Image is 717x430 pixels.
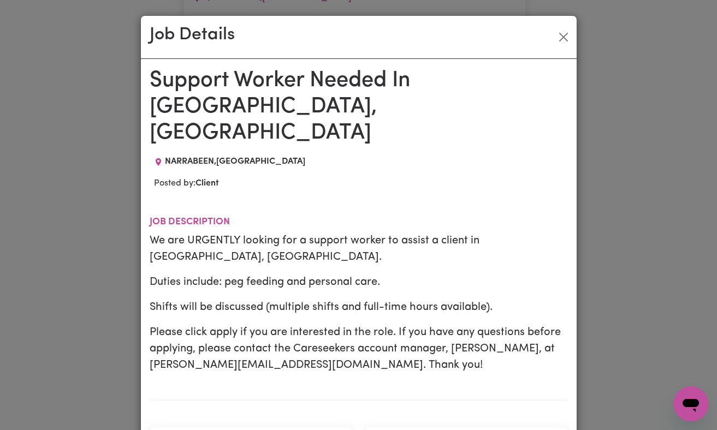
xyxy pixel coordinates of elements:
[673,386,708,421] iframe: Button to launch messaging window
[555,28,572,46] button: Close
[150,299,568,315] p: Shifts will be discussed (multiple shifts and full-time hours available).
[150,324,568,373] p: Please click apply if you are interested in the role. If you have any questions before applying, ...
[150,68,568,146] h1: Support Worker Needed In [GEOGRAPHIC_DATA], [GEOGRAPHIC_DATA]
[150,155,310,168] div: Job location: NARRABEEN, New South Wales
[150,232,568,265] p: We are URGENTLY looking for a support worker to assist a client in [GEOGRAPHIC_DATA], [GEOGRAPHIC...
[154,179,219,188] span: Posted by:
[195,179,219,188] b: Client
[150,25,235,45] h2: Job Details
[150,216,568,228] h2: Job description
[165,157,305,166] span: NARRABEEN , [GEOGRAPHIC_DATA]
[150,274,568,290] p: Duties include: peg feeding and personal care.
